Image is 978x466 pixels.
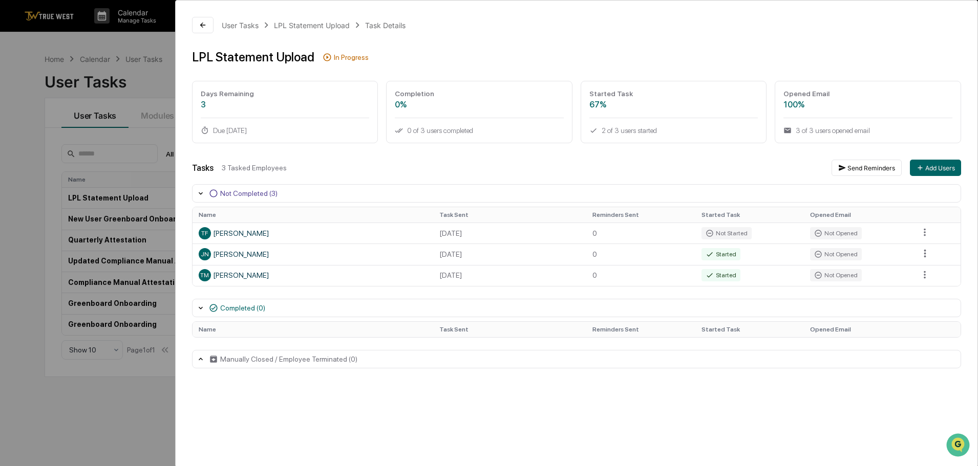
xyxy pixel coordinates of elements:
div: Start new chat [35,78,168,88]
th: Started Task [695,322,804,337]
td: [DATE] [433,223,586,243]
span: TF [201,230,208,237]
div: Not Opened [810,269,862,281]
div: Tasks [192,163,214,173]
div: Not Started [701,227,752,239]
a: 🖐️Preclearance [6,125,70,143]
span: Attestations [84,129,127,139]
div: User Tasks [222,21,259,30]
div: Task Details [365,21,406,30]
span: Data Lookup [20,148,65,159]
div: Opened Email [783,90,952,98]
button: Send Reminders [832,160,902,176]
a: Powered byPylon [72,173,124,181]
th: Name [193,322,433,337]
div: Days Remaining [201,90,370,98]
td: 0 [586,265,695,286]
div: Not Opened [810,248,862,260]
div: [PERSON_NAME] [199,269,427,281]
th: Task Sent [433,207,586,223]
th: Name [193,207,433,223]
div: 100% [783,100,952,109]
div: 3 [201,100,370,109]
div: 0 of 3 users completed [395,126,564,135]
div: Due [DATE] [201,126,370,135]
th: Reminders Sent [586,322,695,337]
span: Pylon [102,173,124,181]
th: Task Sent [433,322,586,337]
div: Manually Closed / Employee Terminated (0) [220,355,357,363]
td: 0 [586,243,695,264]
div: Not Opened [810,227,862,239]
div: [PERSON_NAME] [199,248,427,260]
th: Opened Email [804,207,913,223]
div: 3 of 3 users opened email [783,126,952,135]
p: How can we help? [10,21,186,38]
td: [DATE] [433,243,586,264]
div: LPL Statement Upload [192,50,314,64]
div: Started Task [589,90,758,98]
a: 🗄️Attestations [70,125,131,143]
th: Opened Email [804,322,913,337]
th: Started Task [695,207,804,223]
iframe: Open customer support [945,432,973,460]
div: In Progress [334,53,369,61]
div: Not Completed (3) [220,189,278,197]
div: Completion [395,90,564,98]
button: Add Users [910,160,961,176]
div: LPL Statement Upload [274,21,350,30]
div: 🔎 [10,149,18,158]
div: 67% [589,100,758,109]
div: 3 Tasked Employees [222,164,823,172]
div: 🖐️ [10,130,18,138]
div: 2 of 3 users started [589,126,758,135]
span: TM [200,272,209,279]
div: 0% [395,100,564,109]
th: Reminders Sent [586,207,695,223]
span: JN [201,251,209,258]
span: Preclearance [20,129,66,139]
td: [DATE] [433,265,586,286]
div: Started [701,248,740,260]
img: 1746055101610-c473b297-6a78-478c-a979-82029cc54cd1 [10,78,29,97]
div: 🗄️ [74,130,82,138]
div: [PERSON_NAME] [199,227,427,239]
div: Completed (0) [220,304,265,312]
input: Clear [27,47,169,57]
div: Started [701,269,740,281]
div: We're available if you need us! [35,88,130,97]
td: 0 [586,223,695,243]
button: Start new chat [174,81,186,94]
a: 🔎Data Lookup [6,144,69,163]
